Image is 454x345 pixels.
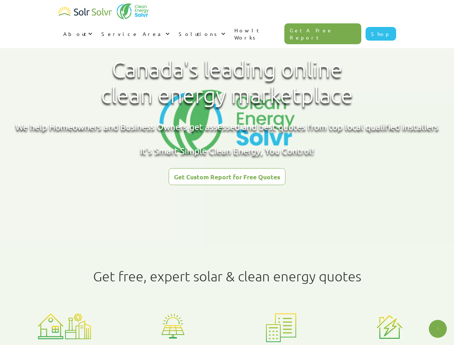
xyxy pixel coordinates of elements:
[179,30,219,37] div: Solutions
[15,121,439,157] div: We help Homeowners and Business Owners get assessed and best quotes from top local qualified inst...
[174,23,229,45] div: Solutions
[63,30,86,37] div: About
[58,23,96,45] div: About
[101,30,164,37] div: Service Area
[435,326,440,331] img: 1702586718.png
[174,174,280,180] div: Get Custom Report for Free Quotes
[284,23,361,44] a: Get A Free Report
[95,56,359,108] h1: Canada's leading online clean energy marketplace
[366,27,396,41] a: Shop
[96,23,174,45] div: Service Area
[429,320,447,338] button: Open chatbot widget
[169,168,285,185] a: Get Custom Report for Free Quotes
[229,19,285,48] a: How It Works
[93,268,361,284] h1: Get free, expert solar & clean energy quotes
